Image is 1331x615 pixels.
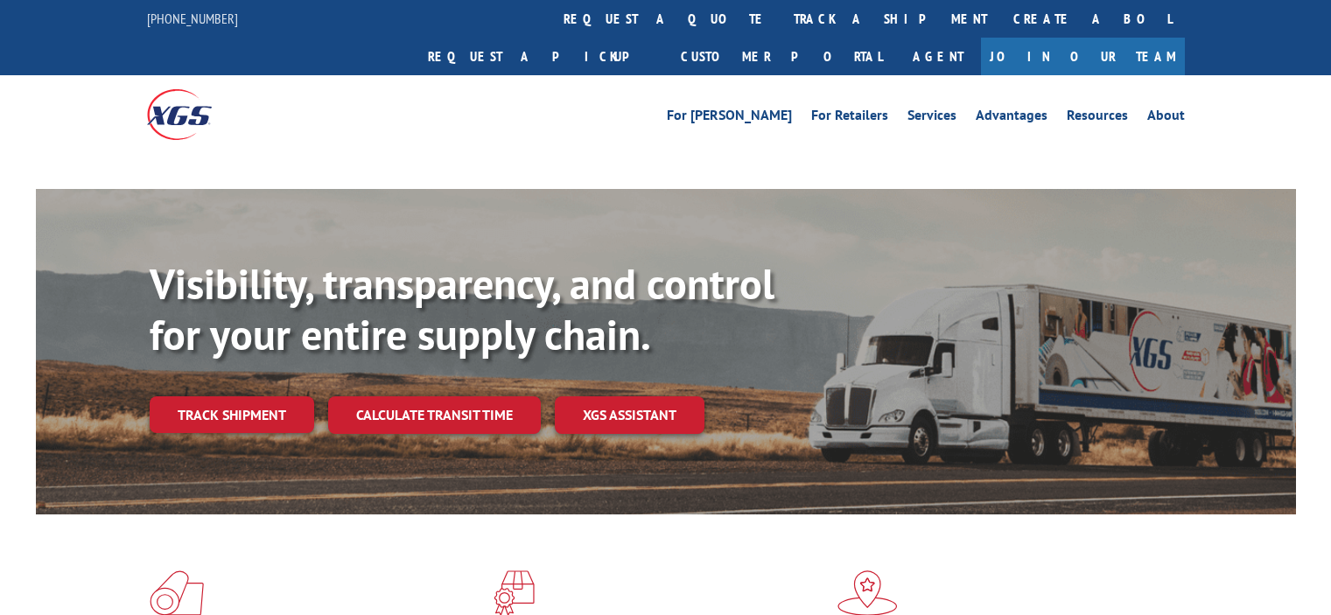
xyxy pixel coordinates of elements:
[668,38,895,75] a: Customer Portal
[667,108,792,128] a: For [PERSON_NAME]
[150,256,774,361] b: Visibility, transparency, and control for your entire supply chain.
[981,38,1185,75] a: Join Our Team
[1067,108,1128,128] a: Resources
[811,108,888,128] a: For Retailers
[555,396,704,434] a: XGS ASSISTANT
[976,108,1047,128] a: Advantages
[147,10,238,27] a: [PHONE_NUMBER]
[895,38,981,75] a: Agent
[150,396,314,433] a: Track shipment
[907,108,956,128] a: Services
[415,38,668,75] a: Request a pickup
[1147,108,1185,128] a: About
[328,396,541,434] a: Calculate transit time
